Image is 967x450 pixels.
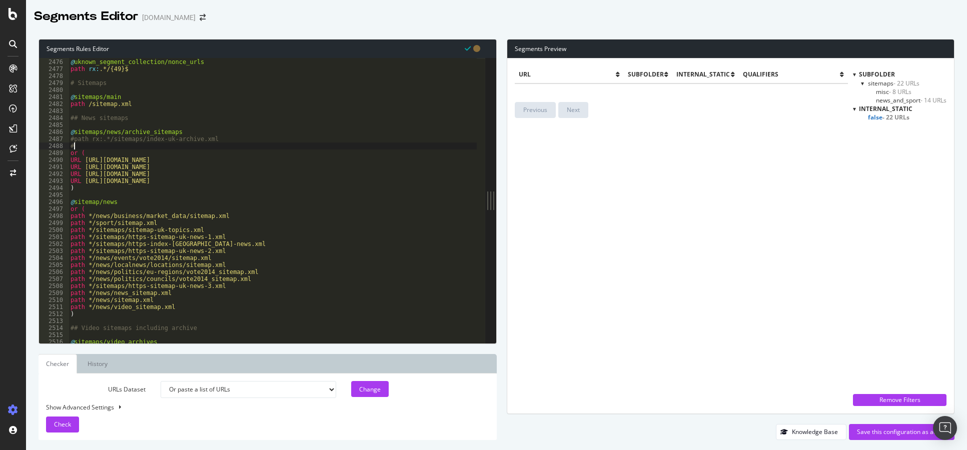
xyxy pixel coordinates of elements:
[359,385,381,393] div: Change
[519,70,616,78] span: url
[39,331,69,338] div: 2515
[39,156,69,163] div: 2490
[515,102,556,118] button: Previous
[39,381,153,398] label: URLs Dataset
[776,427,846,436] a: Knowledge Base
[351,381,389,397] button: Change
[39,317,69,324] div: 2513
[39,39,496,58] div: Segments Rules Editor
[39,191,69,198] div: 2495
[39,219,69,226] div: 2499
[859,70,895,78] span: Subfolder
[39,163,69,170] div: 2491
[889,87,911,96] span: - 8 URLs
[558,102,588,118] button: Next
[39,198,69,205] div: 2496
[876,87,911,96] span: Click to filter Subfolder on sitemaps/misc
[39,135,69,142] div: 2487
[859,395,940,404] div: Remove Filters
[39,86,69,93] div: 2480
[54,420,71,428] span: Check
[39,296,69,303] div: 2510
[859,104,912,113] span: internal_static
[849,424,954,440] button: Save this configuration as active
[46,416,79,432] button: Check
[39,275,69,282] div: 2507
[39,240,69,247] div: 2502
[39,114,69,121] div: 2484
[933,416,957,440] div: Open Intercom Messenger
[868,79,919,87] span: Click to filter Subfolder on sitemaps and its children
[34,8,138,25] div: Segments Editor
[893,79,919,87] span: - 22 URLs
[792,427,838,436] div: Knowledge Base
[39,58,69,65] div: 2476
[39,233,69,240] div: 2501
[39,93,69,100] div: 2481
[676,70,730,78] span: internal_static
[39,72,69,79] div: 2478
[39,338,69,345] div: 2516
[80,354,116,373] a: History
[876,96,946,104] span: Click to filter Subfolder on sitemaps/news_and_sport
[39,142,69,149] div: 2488
[39,310,69,317] div: 2512
[776,424,846,440] button: Knowledge Base
[39,184,69,191] div: 2494
[857,427,946,436] div: Save this configuration as active
[39,289,69,296] div: 2509
[39,65,69,72] div: 2477
[523,105,547,114] div: Previous
[39,403,482,411] div: Show Advanced Settings
[39,212,69,219] div: 2498
[39,324,69,331] div: 2514
[39,303,69,310] div: 2511
[39,282,69,289] div: 2508
[920,96,946,104] span: - 14 URLs
[39,226,69,233] div: 2500
[39,177,69,184] div: 2493
[853,394,946,406] button: Remove Filters
[39,107,69,114] div: 2483
[39,149,69,156] div: 2489
[39,354,77,373] a: Checker
[200,14,206,21] div: arrow-right-arrow-left
[39,121,69,128] div: 2485
[507,39,954,58] div: Segments Preview
[39,268,69,275] div: 2506
[39,247,69,254] div: 2503
[473,43,480,53] span: You have unsaved modifications
[628,70,664,78] span: Subfolder
[868,113,909,121] span: Click to filter internal_static on false
[743,70,840,78] span: qualifiers
[39,205,69,212] div: 2497
[567,105,580,114] div: Next
[39,100,69,107] div: 2482
[142,12,196,22] div: [DOMAIN_NAME]
[39,79,69,86] div: 2479
[39,254,69,261] div: 2504
[39,170,69,177] div: 2492
[465,43,471,53] span: Syntax is valid
[882,113,909,121] span: - 22 URLs
[39,261,69,268] div: 2505
[39,128,69,135] div: 2486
